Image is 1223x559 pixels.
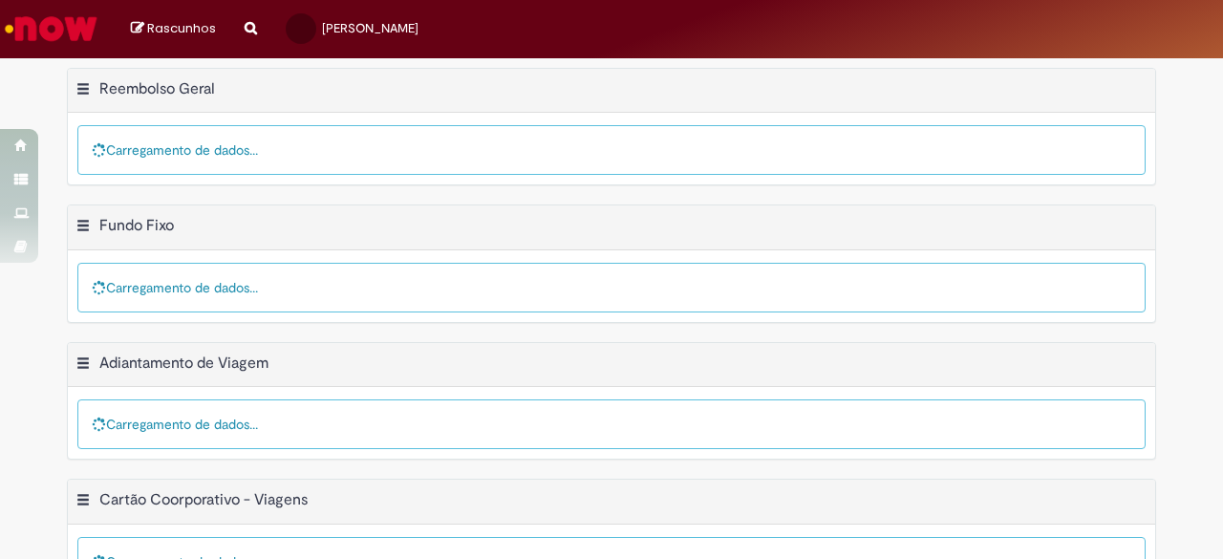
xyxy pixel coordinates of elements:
h2: Fundo Fixo [99,216,174,235]
img: ServiceNow [2,10,100,48]
h2: Reembolso Geral [99,79,215,98]
span: Rascunhos [147,19,216,37]
h2: Adiantamento de Viagem [99,354,268,373]
button: Fundo Fixo Menu de contexto [75,216,91,241]
button: Reembolso Geral Menu de contexto [75,79,91,104]
div: Carregamento de dados... [77,125,1146,175]
a: Rascunhos [131,20,216,38]
h2: Cartão Coorporativo - Viagens [99,491,308,510]
button: Adiantamento de Viagem Menu de contexto [75,354,91,378]
div: Carregamento de dados... [77,263,1146,312]
span: [PERSON_NAME] [322,20,418,36]
button: Cartão Coorporativo - Viagens Menu de contexto [75,490,91,515]
div: Carregamento de dados... [77,399,1146,449]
